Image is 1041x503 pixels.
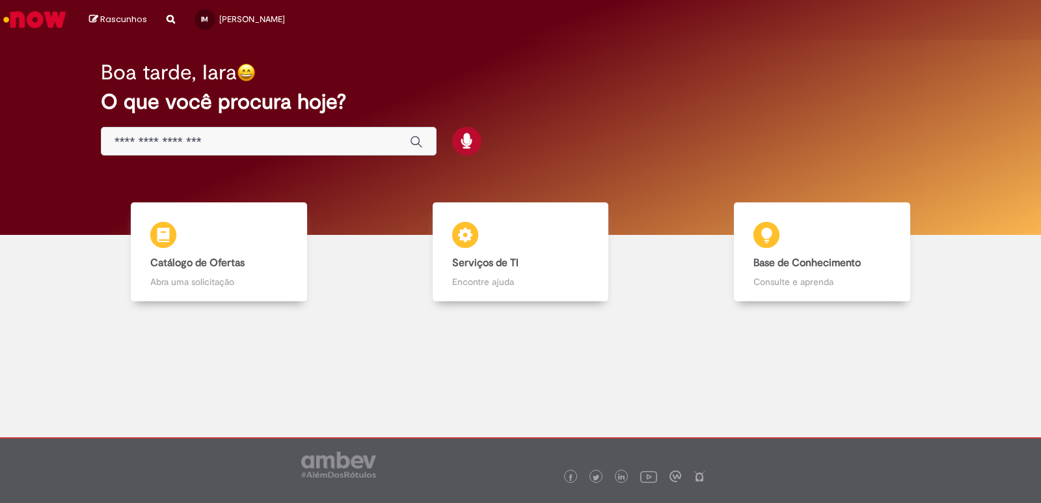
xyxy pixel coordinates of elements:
h2: Boa tarde, Iara [101,61,237,84]
img: ServiceNow [1,7,68,33]
img: logo_footer_linkedin.png [618,474,625,482]
b: Serviços de TI [452,256,519,269]
h2: O que você procura hoje? [101,90,940,113]
p: Consulte e aprenda [753,275,891,288]
a: Rascunhos [89,14,147,26]
a: Base de Conhecimento Consulte e aprenda [671,202,973,302]
span: [PERSON_NAME] [219,14,285,25]
span: Rascunhos [100,13,147,25]
img: logo_footer_youtube.png [640,468,657,485]
span: IM [201,15,208,23]
a: Serviços de TI Encontre ajuda [370,202,671,302]
img: logo_footer_naosei.png [694,470,705,482]
img: logo_footer_workplace.png [669,470,681,482]
img: logo_footer_facebook.png [567,474,574,481]
img: happy-face.png [237,63,256,82]
p: Encontre ajuda [452,275,589,288]
b: Catálogo de Ofertas [150,256,245,269]
img: logo_footer_twitter.png [593,474,599,481]
a: Catálogo de Ofertas Abra uma solicitação [68,202,370,302]
b: Base de Conhecimento [753,256,861,269]
img: logo_footer_ambev_rotulo_gray.png [301,452,376,478]
p: Abra uma solicitação [150,275,288,288]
